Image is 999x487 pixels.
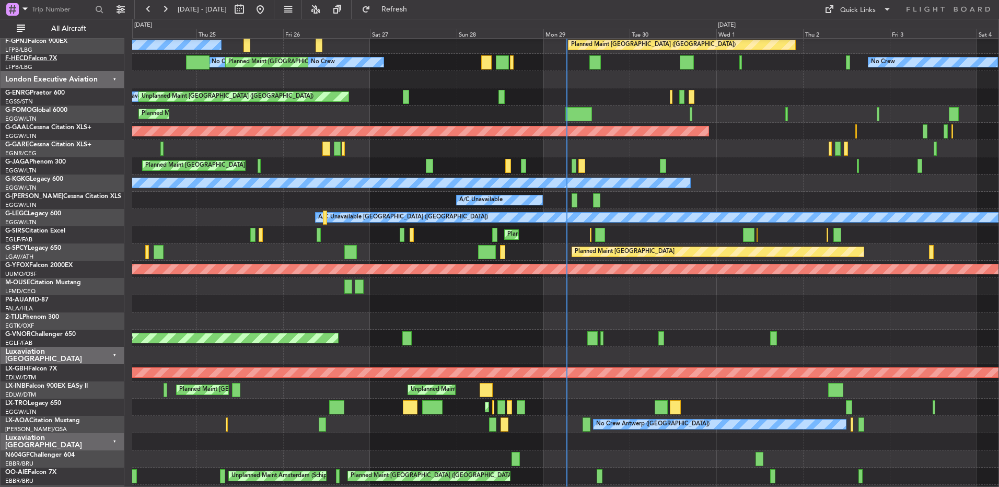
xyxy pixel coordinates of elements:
div: Unplanned Maint Roma (Ciampino) [411,382,504,398]
div: No Crew Antwerp ([GEOGRAPHIC_DATA]) [596,416,710,432]
a: EGGW/LTN [5,408,37,416]
div: Fri 3 [890,29,977,38]
span: LX-TRO [5,400,28,407]
a: OO-AIEFalcon 7X [5,469,56,476]
a: LX-GBHFalcon 7X [5,366,57,372]
a: EGSS/STN [5,98,33,106]
a: EGLF/FAB [5,236,32,243]
button: Refresh [357,1,420,18]
a: LX-AOACitation Mustang [5,418,80,424]
a: G-SIRSCitation Excel [5,228,65,234]
a: EGGW/LTN [5,184,37,192]
a: N604GFChallenger 604 [5,452,75,458]
a: FALA/HLA [5,305,33,312]
span: G-ENRG [5,90,30,96]
div: No Crew [871,54,895,70]
span: F-GPNJ [5,38,28,44]
span: G-KGKG [5,176,30,182]
span: P4-AUA [5,297,29,303]
a: G-SPCYLegacy 650 [5,245,61,251]
a: LFPB/LBG [5,63,32,71]
a: G-KGKGLegacy 600 [5,176,63,182]
span: F-HECD [5,55,28,62]
a: LX-INBFalcon 900EX EASy II [5,383,88,389]
div: Unplanned Maint Amsterdam (Schiphol) [231,468,337,484]
span: LX-INB [5,383,26,389]
div: Tue 30 [630,29,716,38]
a: EDLW/DTM [5,374,36,381]
div: Planned Maint [GEOGRAPHIC_DATA] ([GEOGRAPHIC_DATA]) [179,382,344,398]
span: G-GAAL [5,124,29,131]
a: EDLW/DTM [5,391,36,399]
a: EGGW/LTN [5,132,37,140]
span: G-GARE [5,142,29,148]
button: All Aircraft [11,20,113,37]
a: EBBR/BRU [5,477,33,485]
a: 2-TIJLPhenom 300 [5,314,59,320]
div: Planned Maint [GEOGRAPHIC_DATA] ([GEOGRAPHIC_DATA]) [571,37,736,53]
a: F-GPNJFalcon 900EX [5,38,67,44]
div: Planned Maint [GEOGRAPHIC_DATA] ([GEOGRAPHIC_DATA]) [142,106,306,122]
a: EGNR/CEG [5,149,37,157]
a: G-JAGAPhenom 300 [5,159,66,165]
a: EBBR/BRU [5,460,33,468]
a: LFPB/LBG [5,46,32,54]
div: Planned Maint [GEOGRAPHIC_DATA] ([GEOGRAPHIC_DATA]) [507,227,672,242]
span: [DATE] - [DATE] [178,5,227,14]
div: No Crew [212,54,236,70]
a: LFMD/CEQ [5,287,36,295]
span: G-YFOX [5,262,29,269]
div: Unplanned Maint [GEOGRAPHIC_DATA] ([GEOGRAPHIC_DATA]) [142,89,313,105]
span: G-SPCY [5,245,28,251]
span: LX-AOA [5,418,29,424]
a: G-YFOXFalcon 2000EX [5,262,73,269]
input: Trip Number [32,2,92,17]
a: [PERSON_NAME]/QSA [5,425,67,433]
div: A/C Unavailable [459,192,503,208]
div: Planned Maint [GEOGRAPHIC_DATA] ([GEOGRAPHIC_DATA]) [488,399,653,415]
a: EGLF/FAB [5,339,32,347]
span: 2-TIJL [5,314,22,320]
a: G-GARECessna Citation XLS+ [5,142,91,148]
a: G-[PERSON_NAME]Cessna Citation XLS [5,193,121,200]
a: LX-TROLegacy 650 [5,400,61,407]
a: EGGW/LTN [5,167,37,175]
a: EGGW/LTN [5,201,37,209]
span: N604GF [5,452,30,458]
div: Fri 26 [283,29,370,38]
a: G-GAALCessna Citation XLS+ [5,124,91,131]
a: EGGW/LTN [5,115,37,123]
div: Planned Maint [GEOGRAPHIC_DATA] ([GEOGRAPHIC_DATA]) [228,54,393,70]
a: P4-AUAMD-87 [5,297,49,303]
div: Planned Maint [GEOGRAPHIC_DATA] [575,244,675,260]
div: Mon 29 [543,29,630,38]
span: G-VNOR [5,331,31,338]
span: Refresh [373,6,416,13]
span: G-FOMO [5,107,32,113]
a: F-HECDFalcon 7X [5,55,57,62]
span: G-LEGC [5,211,28,217]
div: [DATE] [134,21,152,30]
a: G-FOMOGlobal 6000 [5,107,67,113]
span: G-SIRS [5,228,25,234]
a: G-VNORChallenger 650 [5,331,76,338]
span: All Aircraft [27,25,110,32]
div: Sun 28 [457,29,543,38]
a: G-LEGCLegacy 600 [5,211,61,217]
span: LX-GBH [5,366,28,372]
div: Thu 2 [803,29,890,38]
span: G-[PERSON_NAME] [5,193,63,200]
button: Quick Links [819,1,897,18]
div: No Crew [311,54,335,70]
div: Planned Maint [GEOGRAPHIC_DATA] ([GEOGRAPHIC_DATA]) [351,468,515,484]
a: EGTK/OXF [5,322,34,330]
div: Quick Links [840,5,876,16]
div: Sat 27 [370,29,457,38]
div: Planned Maint [GEOGRAPHIC_DATA] ([GEOGRAPHIC_DATA]) [145,158,310,173]
div: Thu 25 [196,29,283,38]
a: EGGW/LTN [5,218,37,226]
span: M-OUSE [5,280,30,286]
div: A/C Unavailable [GEOGRAPHIC_DATA] ([GEOGRAPHIC_DATA]) [318,210,488,225]
div: Wed 24 [110,29,196,38]
div: A/C Unavailable [112,89,156,105]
